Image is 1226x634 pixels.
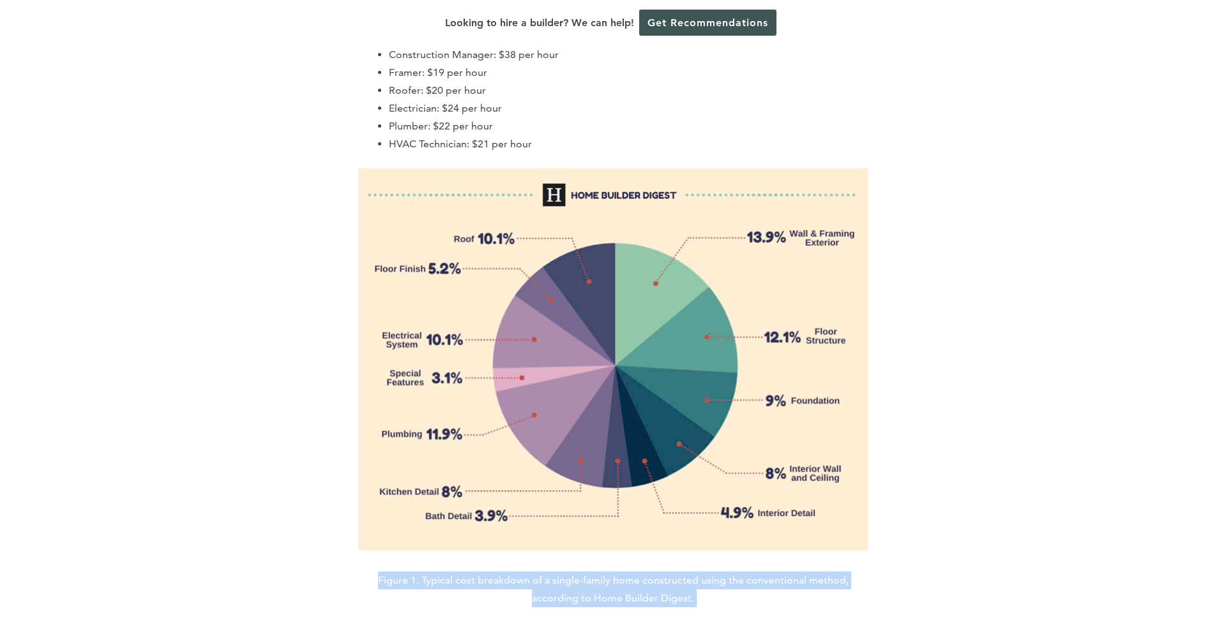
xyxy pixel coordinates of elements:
p: Figure 1. Typical cost breakdown of a single-family home constructed using the conventional metho... [358,571,868,607]
li: Plumber: $22 per hour [389,117,868,135]
li: Framer: $19 per hour [389,64,868,82]
li: Construction Manager: $38 per hour [389,46,868,64]
li: Electrician: $24 per hour [389,100,868,117]
li: HVAC Technician: $21 per hour [389,135,868,153]
li: Roofer: $20 per hour [389,82,868,100]
a: Get Recommendations [639,10,776,36]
